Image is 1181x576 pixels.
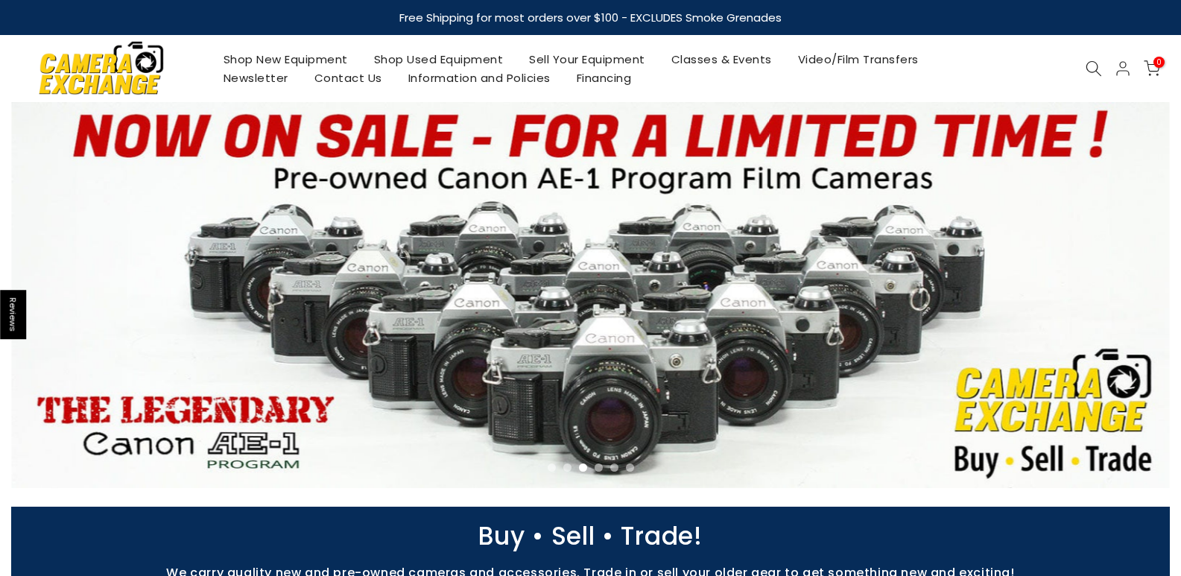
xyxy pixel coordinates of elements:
[1144,60,1160,77] a: 0
[563,463,571,472] li: Page dot 2
[626,463,634,472] li: Page dot 6
[610,463,618,472] li: Page dot 5
[4,529,1177,543] p: Buy • Sell • Trade!
[579,463,587,472] li: Page dot 3
[658,50,785,69] a: Classes & Events
[785,50,931,69] a: Video/Film Transfers
[516,50,659,69] a: Sell Your Equipment
[399,10,782,25] strong: Free Shipping for most orders over $100 - EXCLUDES Smoke Grenades
[595,463,603,472] li: Page dot 4
[563,69,645,87] a: Financing
[361,50,516,69] a: Shop Used Equipment
[1153,57,1165,68] span: 0
[548,463,556,472] li: Page dot 1
[210,69,301,87] a: Newsletter
[210,50,361,69] a: Shop New Equipment
[395,69,563,87] a: Information and Policies
[301,69,395,87] a: Contact Us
